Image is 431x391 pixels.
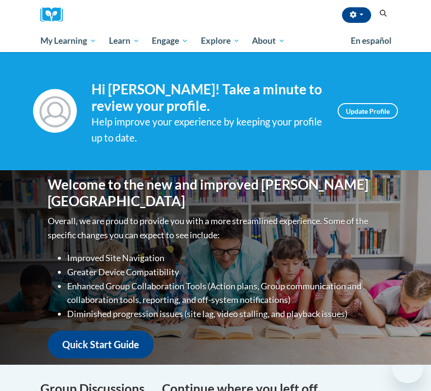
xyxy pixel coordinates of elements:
[342,7,371,23] button: Account Settings
[201,35,240,47] span: Explore
[246,30,292,52] a: About
[33,89,77,133] img: Profile Image
[40,7,70,22] a: Cox Campus
[48,214,383,242] p: Overall, we are proud to provide you with a more streamlined experience. Some of the specific cha...
[40,35,96,47] span: My Learning
[34,30,103,52] a: My Learning
[40,7,70,22] img: Logo brand
[351,36,392,46] span: En español
[145,30,195,52] a: Engage
[252,35,285,47] span: About
[48,331,154,358] a: Quick Start Guide
[376,8,391,19] button: Search
[338,103,398,119] a: Update Profile
[48,177,383,209] h1: Welcome to the new and improved [PERSON_NAME][GEOGRAPHIC_DATA]
[91,114,323,146] div: Help improve your experience by keeping your profile up to date.
[67,251,383,265] li: Improved Site Navigation
[67,279,383,307] li: Enhanced Group Collaboration Tools (Action plans, Group communication and collaboration tools, re...
[91,81,323,114] h4: Hi [PERSON_NAME]! Take a minute to review your profile.
[109,35,140,47] span: Learn
[33,30,398,52] div: Main menu
[195,30,246,52] a: Explore
[344,31,398,51] a: En español
[392,352,423,383] iframe: Button to launch messaging window
[152,35,188,47] span: Engage
[67,307,383,321] li: Diminished progression issues (site lag, video stalling, and playback issues)
[67,265,383,279] li: Greater Device Compatibility
[103,30,146,52] a: Learn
